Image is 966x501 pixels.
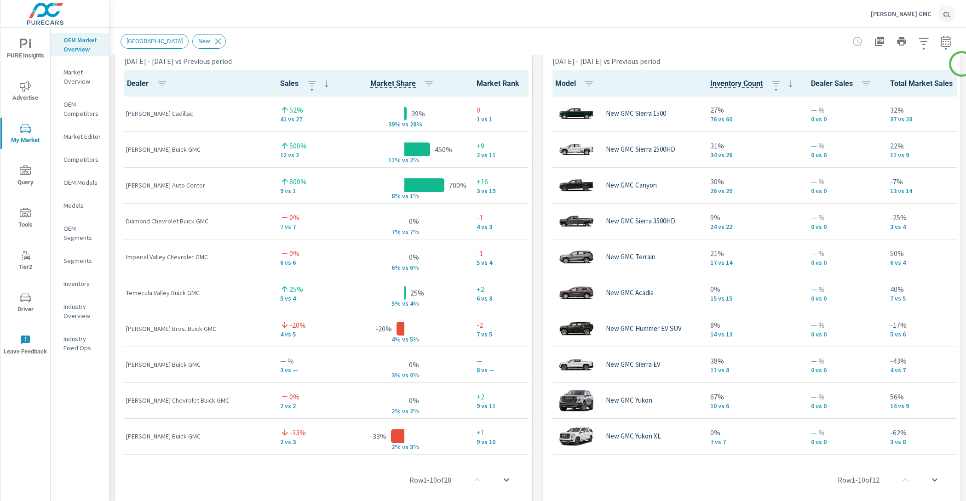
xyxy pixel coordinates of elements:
p: -20% [289,319,306,330]
div: Inventory [51,277,109,290]
p: 11 vs 8 [710,366,796,374]
button: scroll to bottom [924,469,946,491]
p: — % [811,140,875,151]
p: [PERSON_NAME] Buick GMC [126,360,265,369]
span: Leave Feedback [3,335,47,357]
p: 700% [449,180,466,191]
p: New GMC Sierra 3500HD [606,217,675,225]
p: 6 vs 8 [477,295,542,302]
p: 0 vs 0 [811,438,875,445]
p: 31% [710,140,796,151]
div: nav menu [0,28,50,366]
p: 0 vs 0 [811,330,875,338]
p: 1 vs 1 [477,115,542,123]
span: Query [3,165,47,188]
p: 0% [409,251,419,262]
p: s 2% [405,156,427,164]
div: Market Editor [51,130,109,143]
p: New GMC Yukon XL [606,432,661,440]
p: 38% [710,355,796,366]
div: Market Overview [51,65,109,88]
span: Model [555,78,598,89]
img: glamour [558,171,595,199]
p: Industry Overview [63,302,102,320]
p: 25% [289,284,303,295]
p: 9 vs 1 [280,187,332,194]
span: Market Rank [477,78,542,89]
p: OEM Competitors [63,100,102,118]
p: — % [811,427,875,438]
p: 3% v [381,371,405,379]
div: Models [51,199,109,212]
p: 0 vs 0 [811,187,875,194]
p: 0% [289,212,299,223]
p: 25% [410,287,424,298]
p: 0 vs 0 [811,259,875,266]
p: Diamond Chevrolet Buick GMC [126,216,265,226]
p: 800% [289,176,307,187]
p: 11% v [381,156,405,164]
p: 8% v [381,192,405,200]
p: 10 vs 6 [710,402,796,410]
p: 34 vs 26 [710,151,796,159]
button: scroll to bottom [495,469,517,491]
div: Industry Overview [51,300,109,323]
p: 4% v [381,335,405,343]
p: 0 [477,104,542,115]
p: s 28% [405,120,427,128]
span: Market Share [370,78,438,89]
img: glamour [558,422,595,450]
p: 7 vs 5 [477,330,542,338]
p: Competitors [63,155,102,164]
div: New [192,34,226,49]
p: s 2% [405,407,427,415]
p: New GMC Sierra 1500 [606,109,666,118]
p: s 6% [405,263,427,272]
p: Inventory [63,279,102,288]
p: s 7% [405,228,427,236]
span: Dealer Sales / Total Market Sales. [Market = within dealer PMA (or 60 miles if no PMA is defined)... [370,78,416,89]
p: [DATE] - [DATE] vs Previous period [552,56,660,67]
button: "Export Report to PDF" [870,32,889,51]
p: New GMC Sierra 2500HD [606,145,675,154]
p: Temecula Valley Buick GMC [126,288,265,297]
div: Industry Fixed Ops [51,332,109,355]
div: OEM Market Overview [51,33,109,56]
p: 4 vs 3 [477,223,542,230]
p: 8 vs — [477,366,542,374]
p: 67% [710,391,796,402]
p: 0 vs 0 [811,402,875,410]
button: Apply Filters [914,32,933,51]
p: 0% [409,216,419,227]
p: 0 vs 0 [811,115,875,123]
p: [PERSON_NAME] Cadillac [126,109,265,118]
p: +16 [477,176,542,187]
p: 3 vs 19 [477,187,542,194]
p: [PERSON_NAME] Buick GMC [126,145,265,154]
p: New GMC Hummer EV SUV [606,325,682,333]
div: Segments [51,254,109,268]
p: Market Editor [63,132,102,141]
p: 7 vs 7 [280,223,332,230]
p: OEM Market Overview [63,35,102,54]
p: [DATE] - [DATE] vs Previous period [124,56,232,67]
p: s 0% [405,371,427,379]
p: [PERSON_NAME] Auto Center [126,181,265,190]
span: Inventory Count [710,78,796,89]
p: — [477,355,542,366]
p: 41 vs 27 [280,115,332,123]
img: glamour [558,387,595,414]
p: [PERSON_NAME] Bros. Buick GMC [126,324,265,333]
p: -20% [375,323,392,334]
span: Tools [3,208,47,230]
p: Industry Fixed Ops [63,334,102,353]
p: — % [811,248,875,259]
p: s 1% [405,192,427,200]
p: 39% [411,108,425,119]
p: 3 vs — [280,366,332,374]
p: 8% [710,319,796,330]
p: 0% [289,248,299,259]
p: Market Overview [63,68,102,86]
p: New GMC Canyon [606,181,657,189]
img: glamour [558,351,595,378]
